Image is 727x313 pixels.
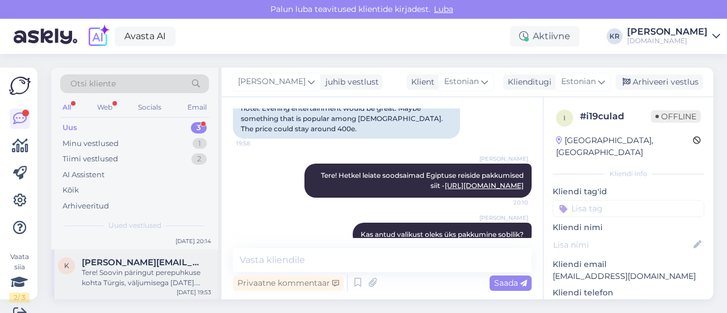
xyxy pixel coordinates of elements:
[627,27,720,45] a: [PERSON_NAME][DOMAIN_NAME]
[627,27,708,36] div: [PERSON_NAME]
[486,198,528,207] span: 20:10
[64,261,69,270] span: K
[553,287,704,299] p: Kliendi telefon
[616,74,703,90] div: Arhiveeri vestlus
[193,138,207,149] div: 1
[62,201,109,212] div: Arhiveeritud
[191,122,207,133] div: 3
[62,153,118,165] div: Tiimi vestlused
[95,100,115,115] div: Web
[407,76,434,88] div: Klient
[479,155,528,163] span: [PERSON_NAME]
[115,27,176,46] a: Avasta AI
[62,185,79,196] div: Kõik
[580,110,651,123] div: # i19culad
[607,28,622,44] div: KR
[236,139,279,148] span: 19:58
[233,78,460,139] div: Hello. I'm looking for a trip to [GEOGRAPHIC_DATA] from [DATE] for two adults. All inclusive. Cou...
[651,110,701,123] span: Offline
[563,114,566,122] span: i
[503,76,551,88] div: Klienditugi
[553,222,704,233] p: Kliendi nimi
[445,181,524,190] a: [URL][DOMAIN_NAME]
[553,169,704,179] div: Kliendi info
[185,100,209,115] div: Email
[62,169,105,181] div: AI Assistent
[177,288,211,297] div: [DATE] 19:53
[431,4,457,14] span: Luba
[561,76,596,88] span: Estonian
[556,135,693,158] div: [GEOGRAPHIC_DATA], [GEOGRAPHIC_DATA]
[9,77,31,95] img: Askly Logo
[62,138,119,149] div: Minu vestlused
[62,122,77,133] div: Uus
[82,268,211,288] div: Tere! Soovin päringut perepuhkuse kohta Türgis, väljumisega [DATE]. Reisiksime kolmekesi - [PERSO...
[70,78,116,90] span: Otsi kliente
[176,237,211,245] div: [DATE] 20:14
[9,252,30,303] div: Vaata siia
[479,214,528,222] span: [PERSON_NAME]
[553,186,704,198] p: Kliendi tag'id
[191,153,207,165] div: 2
[494,278,527,288] span: Saada
[108,220,161,231] span: Uued vestlused
[553,200,704,217] input: Lisa tag
[321,76,379,88] div: juhib vestlust
[627,36,708,45] div: [DOMAIN_NAME]
[238,76,306,88] span: [PERSON_NAME]
[136,100,164,115] div: Socials
[321,171,525,190] span: Tere! Hetkel leiate soodsaimad Egiptuse reiside pakkumised siit -
[553,270,704,282] p: [EMAIL_ADDRESS][DOMAIN_NAME]
[60,100,73,115] div: All
[82,257,200,268] span: Kristi.h2ng@gmail.com
[553,239,691,251] input: Lisa nimi
[86,24,110,48] img: explore-ai
[510,26,579,47] div: Aktiivne
[9,293,30,303] div: 2 / 3
[553,258,704,270] p: Kliendi email
[361,230,524,239] span: Kas antud valikust oleks üks pakkumine sobilik?
[233,276,344,291] div: Privaatne kommentaar
[444,76,479,88] span: Estonian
